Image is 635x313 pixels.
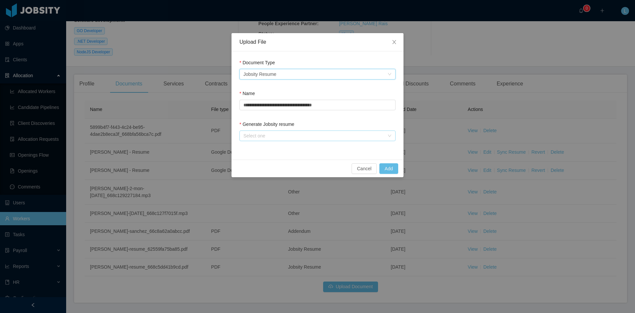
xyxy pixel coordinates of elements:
[243,69,276,79] div: Jobsity Resume
[243,132,384,139] div: Select one
[388,72,392,77] i: icon: down
[239,122,294,127] label: Generate Jobsity resume
[385,33,403,52] button: Close
[239,91,255,96] label: Name
[239,38,396,46] div: Upload File
[239,60,275,65] label: Document Type
[352,163,377,174] button: Cancel
[392,39,397,45] i: icon: close
[388,134,392,138] i: icon: down
[379,163,398,174] button: Add
[239,100,396,110] input: Name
